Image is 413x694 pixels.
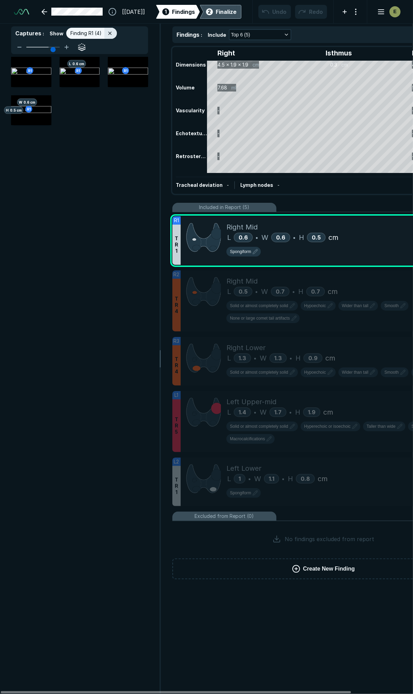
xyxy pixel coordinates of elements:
span: 0.9 [308,355,318,362]
span: H 0.5 cm [4,106,24,114]
button: avatar-name [373,5,402,19]
span: • [289,408,292,416]
div: Finalize [216,8,236,16]
span: Right Lower [226,342,266,353]
span: R1 [174,217,179,224]
span: Finding R1 (4) [70,29,102,37]
span: Right Mid [226,222,258,232]
span: 1.3 [239,355,246,362]
span: • [282,475,284,483]
span: W [261,286,268,297]
span: Hyperechoic or isoechoic [304,423,351,430]
span: 1.3 [274,355,282,362]
span: T R 1 [175,477,178,495]
span: Excluded from Report (0) [195,512,254,520]
span: cm [323,407,333,417]
span: cm [318,474,328,484]
span: Left Upper-mid [226,397,276,407]
span: Solid or almost completely solid [230,423,288,430]
span: T R 1 [175,235,178,254]
span: : [201,32,202,38]
span: 1 [239,475,241,482]
span: W [261,232,268,243]
span: Included in Report (5) [199,203,250,211]
span: Findings [172,8,195,16]
div: 1Findings [156,5,200,19]
span: 1.1 [269,475,274,482]
span: L [227,232,231,243]
button: Redo [295,5,327,19]
span: 1.9 [308,409,316,416]
span: W [254,474,261,484]
span: L2 [174,458,179,466]
span: 0.6 [239,234,248,241]
span: 0.6 [276,234,285,241]
span: Lymph nodes [240,182,273,188]
span: W 0.6 cm [17,98,37,106]
span: 1.7 [274,409,282,416]
span: Right Mid [226,276,258,286]
span: R3 [174,337,180,345]
span: H [295,353,301,363]
span: Macrocalcifications [230,436,265,442]
span: W [260,353,267,363]
span: L [227,407,231,417]
span: T R 4 [175,356,178,375]
span: Captures [15,30,41,37]
span: H [299,232,304,243]
button: Undo [258,5,291,19]
span: E [393,8,396,15]
span: 0.5 [239,288,248,295]
span: 0.5 [312,234,321,241]
span: Smooth [384,369,398,375]
span: - [227,182,229,188]
span: Findings [177,31,199,38]
span: Create New Finding [303,565,355,573]
span: H [288,474,293,484]
span: T R 5 [175,416,178,435]
span: Spongiform [230,490,251,496]
div: 2Finalize [200,5,241,19]
span: None or large comet tail artifacts [230,315,290,321]
span: cm [328,286,338,297]
span: • [290,354,292,362]
span: No findings excluded from report [285,535,375,543]
span: Spongiform [230,249,251,255]
img: n3YN8QAAAAZJREFUAwAa03Qr4eYSTgAAAABJRU5ErkJggg== [186,397,221,427]
span: cm [328,232,338,243]
img: UNfjPAAAABklEQVQDAFTZbys+jHMMAAAAAElFTkSuQmCC [186,342,221,373]
span: 1.4 [239,409,246,416]
img: See-Mode Logo [14,7,29,17]
span: 0.7 [276,288,285,295]
span: Solid or almost completely solid [230,369,288,375]
img: 7qQb3YAAAAGSURBVAMAa9JyK2X9GAYAAAAASUVORK5CYII= [186,463,221,494]
span: 2 [208,8,211,15]
span: • [256,233,258,242]
span: L1 [175,391,179,399]
span: 1 [165,8,167,15]
span: Show [50,30,63,37]
span: Left Lower [226,463,261,474]
span: • [255,287,258,296]
span: : [43,31,44,36]
span: Hypoechoic [304,369,326,375]
span: L [227,353,231,363]
span: Taller than wide [367,423,395,430]
span: H [298,286,303,297]
span: cm [325,353,335,363]
a: See-Mode Logo [11,4,32,19]
span: L [227,286,231,297]
span: • [292,287,295,296]
span: H [295,407,300,417]
span: Include [208,31,226,38]
span: Smooth [384,303,398,309]
span: 0.7 [311,288,320,295]
span: Hypoechoic [304,303,326,309]
span: Tracheal deviation [176,182,223,188]
span: L [227,474,231,484]
span: Wider than tall [342,369,369,375]
span: 0.8 [301,475,310,482]
span: • [293,233,295,242]
span: Top 6 (5) [231,31,250,38]
span: L 0.6 cm [67,60,86,68]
